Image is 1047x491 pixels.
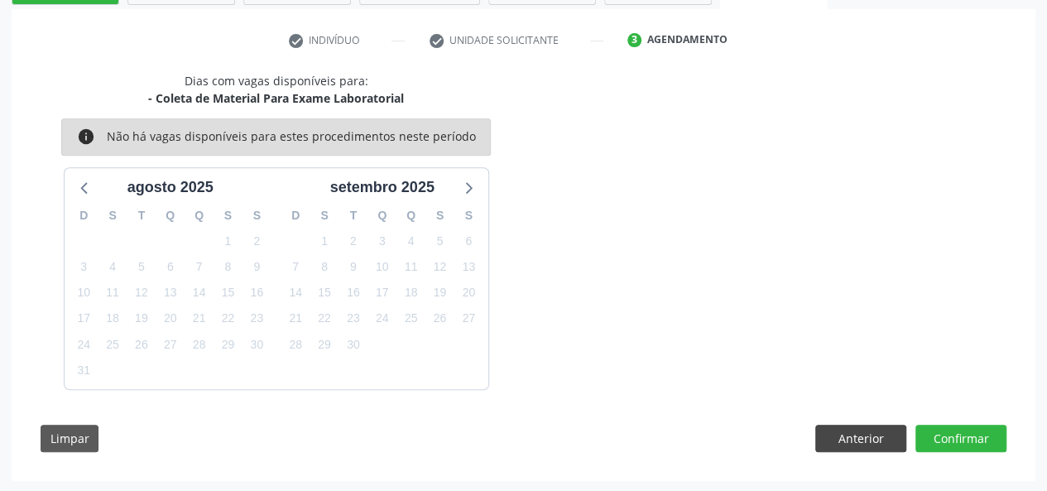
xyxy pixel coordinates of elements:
[188,256,211,279] span: quinta-feira, 7 de agosto de 2025
[72,359,95,382] span: domingo, 31 de agosto de 2025
[72,307,95,330] span: domingo, 17 de agosto de 2025
[98,203,127,229] div: S
[367,203,396,229] div: Q
[454,203,483,229] div: S
[457,256,480,279] span: sábado, 13 de setembro de 2025
[342,282,365,305] span: terça-feira, 16 de setembro de 2025
[188,307,211,330] span: quinta-feira, 21 de agosto de 2025
[371,256,394,279] span: quarta-feira, 10 de setembro de 2025
[915,425,1006,453] button: Confirmar
[159,282,182,305] span: quarta-feira, 13 de agosto de 2025
[627,33,642,48] div: 3
[457,282,480,305] span: sábado, 20 de setembro de 2025
[324,176,441,199] div: setembro 2025
[400,307,423,330] span: quinta-feira, 25 de setembro de 2025
[72,282,95,305] span: domingo, 10 de agosto de 2025
[339,203,367,229] div: T
[127,203,156,229] div: T
[284,282,307,305] span: domingo, 14 de setembro de 2025
[284,307,307,330] span: domingo, 21 de setembro de 2025
[313,333,336,356] span: segunda-feira, 29 de setembro de 2025
[148,89,404,107] div: - Coleta de Material Para Exame Laboratorial
[428,307,451,330] span: sexta-feira, 26 de setembro de 2025
[313,282,336,305] span: segunda-feira, 15 de setembro de 2025
[159,333,182,356] span: quarta-feira, 27 de agosto de 2025
[148,72,404,107] div: Dias com vagas disponíveis para:
[815,425,906,453] button: Anterior
[281,203,310,229] div: D
[428,282,451,305] span: sexta-feira, 19 de setembro de 2025
[371,229,394,253] span: quarta-feira, 3 de setembro de 2025
[72,256,95,279] span: domingo, 3 de agosto de 2025
[342,229,365,253] span: terça-feira, 2 de setembro de 2025
[156,203,185,229] div: Q
[72,333,95,356] span: domingo, 24 de agosto de 2025
[284,333,307,356] span: domingo, 28 de setembro de 2025
[245,229,268,253] span: sábado, 2 de agosto de 2025
[101,307,124,330] span: segunda-feira, 18 de agosto de 2025
[371,282,394,305] span: quarta-feira, 17 de setembro de 2025
[400,282,423,305] span: quinta-feira, 18 de setembro de 2025
[284,256,307,279] span: domingo, 7 de setembro de 2025
[342,333,365,356] span: terça-feira, 30 de setembro de 2025
[245,256,268,279] span: sábado, 9 de agosto de 2025
[428,229,451,253] span: sexta-feira, 5 de setembro de 2025
[101,282,124,305] span: segunda-feira, 11 de agosto de 2025
[216,307,239,330] span: sexta-feira, 22 de agosto de 2025
[130,307,153,330] span: terça-feira, 19 de agosto de 2025
[457,229,480,253] span: sábado, 6 de setembro de 2025
[159,307,182,330] span: quarta-feira, 20 de agosto de 2025
[313,307,336,330] span: segunda-feira, 22 de setembro de 2025
[130,282,153,305] span: terça-feira, 12 de agosto de 2025
[342,307,365,330] span: terça-feira, 23 de setembro de 2025
[185,203,214,229] div: Q
[342,256,365,279] span: terça-feira, 9 de setembro de 2025
[428,256,451,279] span: sexta-feira, 12 de setembro de 2025
[216,229,239,253] span: sexta-feira, 1 de agosto de 2025
[188,282,211,305] span: quinta-feira, 14 de agosto de 2025
[396,203,425,229] div: Q
[107,128,476,146] div: Não há vagas disponíveis para estes procedimentos neste período
[101,256,124,279] span: segunda-feira, 4 de agosto de 2025
[400,256,423,279] span: quinta-feira, 11 de setembro de 2025
[216,256,239,279] span: sexta-feira, 8 de agosto de 2025
[216,333,239,356] span: sexta-feira, 29 de agosto de 2025
[243,203,271,229] div: S
[130,256,153,279] span: terça-feira, 5 de agosto de 2025
[70,203,98,229] div: D
[400,229,423,253] span: quinta-feira, 4 de setembro de 2025
[310,203,339,229] div: S
[77,128,95,146] i: info
[121,176,220,199] div: agosto 2025
[457,307,480,330] span: sábado, 27 de setembro de 2025
[313,256,336,279] span: segunda-feira, 8 de setembro de 2025
[245,282,268,305] span: sábado, 16 de agosto de 2025
[245,307,268,330] span: sábado, 23 de agosto de 2025
[130,333,153,356] span: terça-feira, 26 de agosto de 2025
[425,203,454,229] div: S
[647,32,728,47] div: Agendamento
[214,203,243,229] div: S
[101,333,124,356] span: segunda-feira, 25 de agosto de 2025
[313,229,336,253] span: segunda-feira, 1 de setembro de 2025
[216,282,239,305] span: sexta-feira, 15 de agosto de 2025
[159,256,182,279] span: quarta-feira, 6 de agosto de 2025
[371,307,394,330] span: quarta-feira, 24 de setembro de 2025
[188,333,211,356] span: quinta-feira, 28 de agosto de 2025
[245,333,268,356] span: sábado, 30 de agosto de 2025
